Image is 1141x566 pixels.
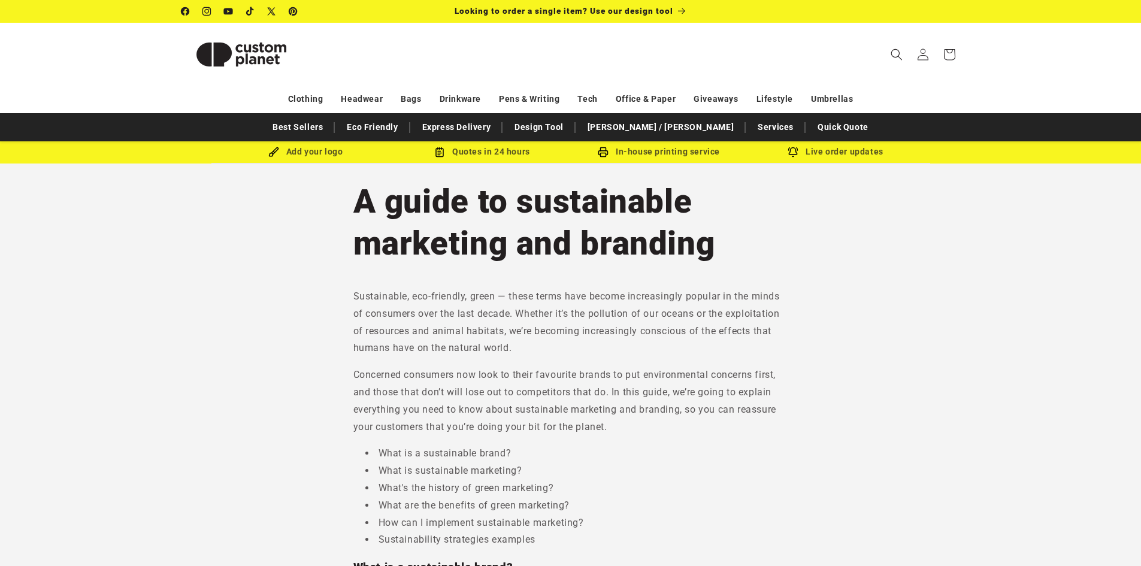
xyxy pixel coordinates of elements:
[509,117,570,138] a: Design Tool
[616,89,676,110] a: Office & Paper
[440,89,481,110] a: Drinkware
[811,89,853,110] a: Umbrellas
[341,117,404,138] a: Eco Friendly
[177,23,305,86] a: Custom Planet
[181,28,301,81] img: Custom Planet
[394,144,571,159] div: Quotes in 24 hours
[752,117,800,138] a: Services
[365,445,788,462] li: What is a sustainable brand?
[499,89,559,110] a: Pens & Writing
[812,117,874,138] a: Quick Quote
[455,6,673,16] span: Looking to order a single item? Use our design tool
[365,514,788,532] li: How can I implement sustainable marketing?
[577,89,597,110] a: Tech
[598,147,609,158] img: In-house printing
[756,89,793,110] a: Lifestyle
[434,147,445,158] img: Order Updates Icon
[365,480,788,497] li: What's the history of green marketing?
[217,144,394,159] div: Add your logo
[747,144,924,159] div: Live order updates
[582,117,740,138] a: [PERSON_NAME] / [PERSON_NAME]
[353,288,788,357] p: Sustainable, eco-friendly, green — these terms have become increasingly popular in the minds of c...
[416,117,497,138] a: Express Delivery
[267,117,329,138] a: Best Sellers
[288,89,323,110] a: Clothing
[353,180,788,264] h1: A guide to sustainable marketing and branding
[788,147,798,158] img: Order updates
[268,147,279,158] img: Brush Icon
[365,497,788,514] li: What are the benefits of green marketing?
[353,367,788,435] p: Concerned consumers now look to their favourite brands to put environmental concerns first, and t...
[571,144,747,159] div: In-house printing service
[365,531,788,549] li: Sustainability strategies examples
[341,89,383,110] a: Headwear
[883,41,910,68] summary: Search
[694,89,738,110] a: Giveaways
[401,89,421,110] a: Bags
[365,462,788,480] li: What is sustainable marketing?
